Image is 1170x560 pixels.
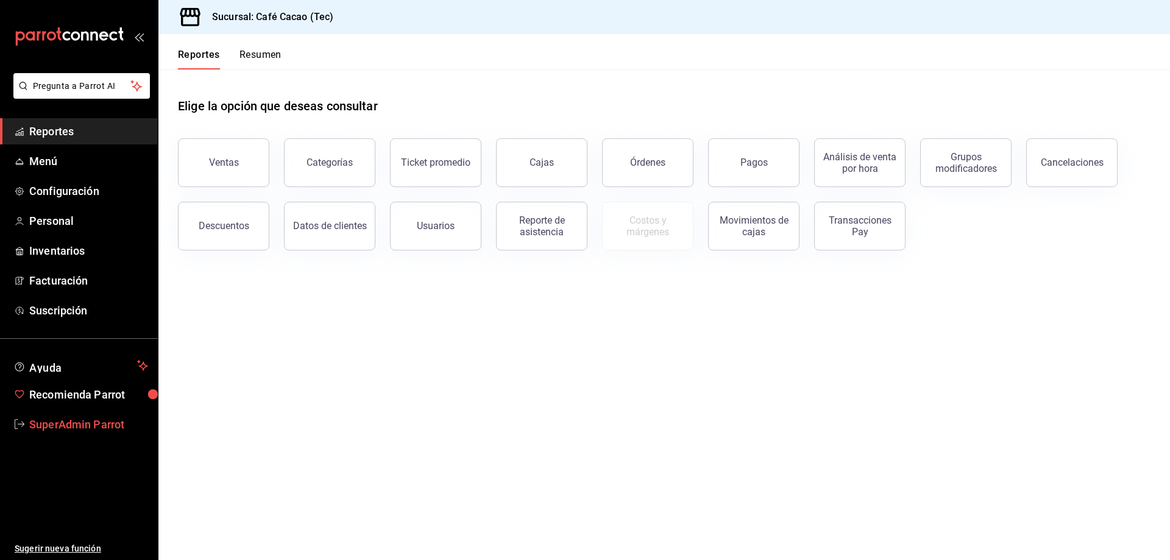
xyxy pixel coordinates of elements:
[920,138,1012,187] button: Grupos modificadores
[1026,138,1118,187] button: Cancelaciones
[134,32,144,41] button: open_drawer_menu
[602,202,693,250] button: Contrata inventarios para ver este reporte
[708,138,799,187] button: Pagos
[29,153,148,169] span: Menú
[284,202,375,250] button: Datos de clientes
[209,157,239,168] div: Ventas
[33,80,131,93] span: Pregunta a Parrot AI
[740,157,768,168] div: Pagos
[29,213,148,229] span: Personal
[708,202,799,250] button: Movimientos de cajas
[178,97,378,115] h1: Elige la opción que deseas consultar
[15,542,148,555] span: Sugerir nueva función
[29,272,148,289] span: Facturación
[29,386,148,403] span: Recomienda Parrot
[178,49,282,69] div: navigation tabs
[716,214,792,238] div: Movimientos de cajas
[29,302,148,319] span: Suscripción
[202,10,333,24] h3: Sucursal: Café Cacao (Tec)
[9,88,150,101] a: Pregunta a Parrot AI
[496,138,587,187] a: Cajas
[814,138,906,187] button: Análisis de venta por hora
[29,183,148,199] span: Configuración
[29,358,132,373] span: Ayuda
[504,214,580,238] div: Reporte de asistencia
[530,155,555,170] div: Cajas
[239,49,282,69] button: Resumen
[822,151,898,174] div: Análisis de venta por hora
[199,220,249,232] div: Descuentos
[307,157,353,168] div: Categorías
[630,157,665,168] div: Órdenes
[284,138,375,187] button: Categorías
[29,123,148,140] span: Reportes
[822,214,898,238] div: Transacciones Pay
[390,202,481,250] button: Usuarios
[293,220,367,232] div: Datos de clientes
[602,138,693,187] button: Órdenes
[401,157,470,168] div: Ticket promedio
[178,49,220,69] button: Reportes
[814,202,906,250] button: Transacciones Pay
[13,73,150,99] button: Pregunta a Parrot AI
[610,214,686,238] div: Costos y márgenes
[178,138,269,187] button: Ventas
[178,202,269,250] button: Descuentos
[928,151,1004,174] div: Grupos modificadores
[417,220,455,232] div: Usuarios
[1041,157,1104,168] div: Cancelaciones
[29,243,148,259] span: Inventarios
[496,202,587,250] button: Reporte de asistencia
[390,138,481,187] button: Ticket promedio
[29,416,148,433] span: SuperAdmin Parrot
